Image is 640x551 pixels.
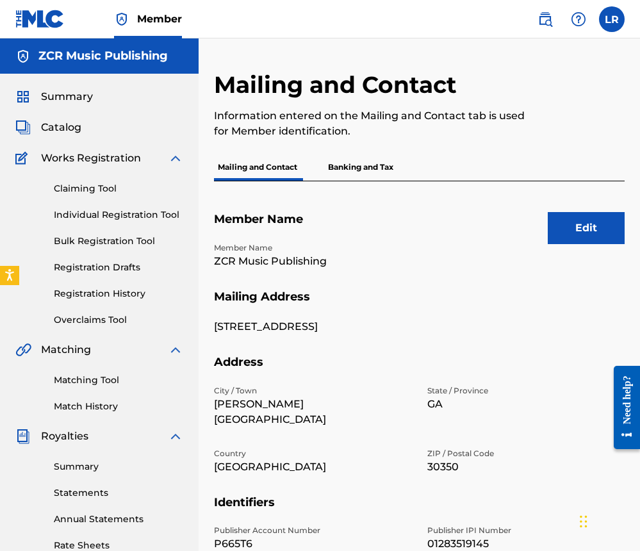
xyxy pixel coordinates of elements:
[114,12,129,27] img: Top Rightsholder
[576,489,640,551] iframe: Chat Widget
[214,254,412,269] p: ZCR Music Publishing
[41,89,93,104] span: Summary
[54,182,183,195] a: Claiming Tool
[54,234,183,248] a: Bulk Registration Tool
[168,342,183,358] img: expand
[537,12,553,27] img: search
[214,319,412,334] p: [STREET_ADDRESS]
[137,12,182,26] span: Member
[214,448,412,459] p: Country
[15,429,31,444] img: Royalties
[15,49,31,64] img: Accounts
[15,120,31,135] img: Catalog
[324,154,397,181] p: Banking and Tax
[427,525,625,536] p: Publisher IPI Number
[599,6,625,32] div: User Menu
[214,108,530,139] p: Information entered on the Mailing and Contact tab is used for Member identification.
[532,6,558,32] a: Public Search
[54,374,183,387] a: Matching Tool
[54,513,183,526] a: Annual Statements
[580,502,587,541] div: Drag
[54,460,183,473] a: Summary
[54,486,183,500] a: Statements
[54,261,183,274] a: Registration Drafts
[168,151,183,166] img: expand
[571,12,586,27] img: help
[214,70,463,99] h2: Mailing and Contact
[54,400,183,413] a: Match History
[214,355,625,385] h5: Address
[427,397,625,412] p: GA
[15,120,81,135] a: CatalogCatalog
[427,385,625,397] p: State / Province
[214,397,412,427] p: [PERSON_NAME][GEOGRAPHIC_DATA]
[604,353,640,463] iframe: Resource Center
[15,89,31,104] img: Summary
[214,154,301,181] p: Mailing and Contact
[214,385,412,397] p: City / Town
[54,208,183,222] a: Individual Registration Tool
[214,525,412,536] p: Publisher Account Number
[214,290,625,320] h5: Mailing Address
[214,459,412,475] p: [GEOGRAPHIC_DATA]
[41,342,91,358] span: Matching
[168,429,183,444] img: expand
[41,151,141,166] span: Works Registration
[214,212,625,242] h5: Member Name
[566,6,591,32] div: Help
[54,313,183,327] a: Overclaims Tool
[214,242,412,254] p: Member Name
[54,287,183,300] a: Registration History
[15,89,93,104] a: SummarySummary
[15,342,31,358] img: Matching
[214,495,625,525] h5: Identifiers
[38,49,168,63] h5: ZCR Music Publishing
[41,429,88,444] span: Royalties
[15,151,32,166] img: Works Registration
[15,10,65,28] img: MLC Logo
[427,459,625,475] p: 30350
[427,448,625,459] p: ZIP / Postal Code
[41,120,81,135] span: Catalog
[548,212,625,244] button: Edit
